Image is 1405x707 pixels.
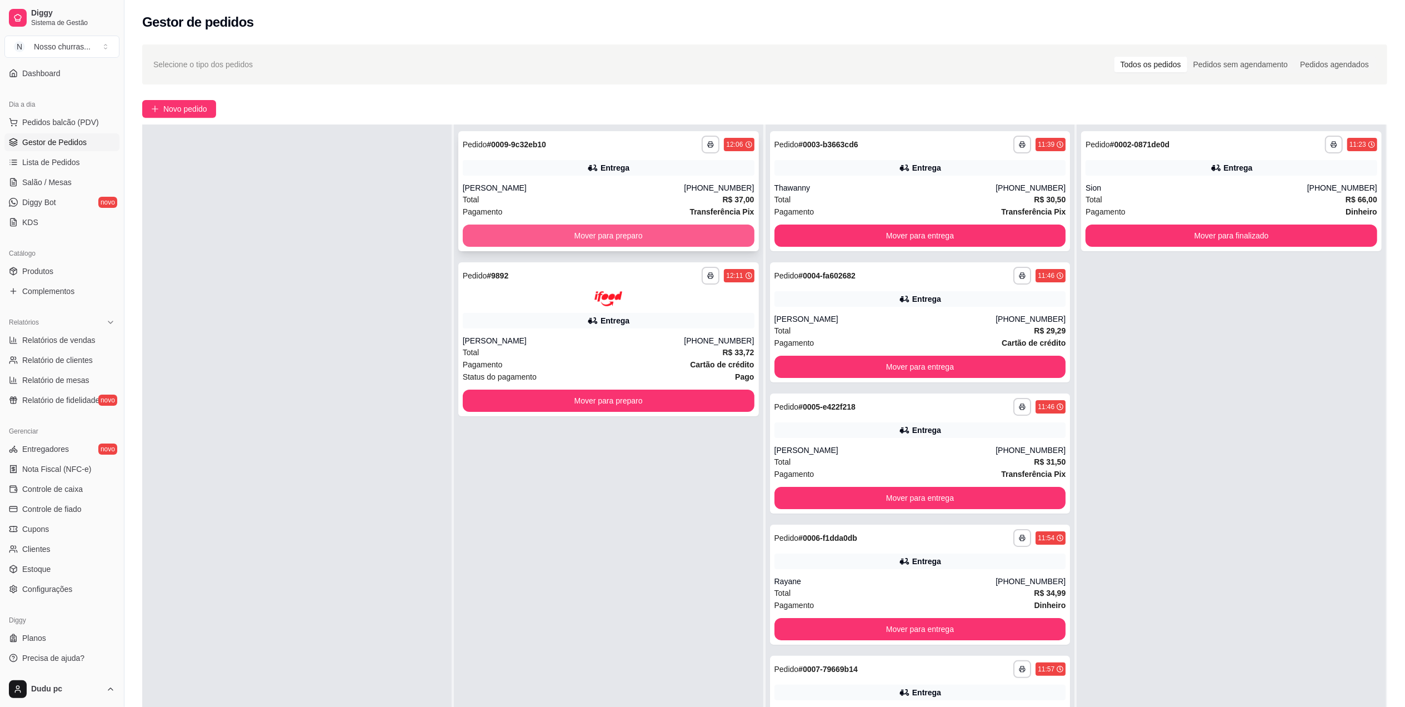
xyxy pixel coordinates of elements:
span: plus [151,105,159,113]
span: Pagamento [1086,206,1126,218]
span: Nota Fiscal (NFC-e) [22,464,91,475]
span: Pagamento [463,359,503,371]
strong: # 0004-fa602682 [798,271,856,280]
strong: R$ 29,29 [1034,326,1066,335]
span: Diggy [31,8,115,18]
div: Thawanny [774,182,996,193]
div: [PHONE_NUMBER] [996,445,1066,456]
strong: # 0002-0871de0d [1110,140,1169,149]
strong: # 9892 [487,271,508,280]
strong: R$ 30,50 [1034,195,1066,204]
div: [PHONE_NUMBER] [996,576,1066,587]
button: Dudu pc [4,676,119,703]
strong: Transferência Pix [1001,470,1066,479]
a: Gestor de Pedidos [4,133,119,151]
strong: Transferência Pix [1001,207,1066,216]
a: Nota Fiscal (NFC-e) [4,460,119,478]
strong: Pago [735,372,754,381]
div: [PHONE_NUMBER] [996,182,1066,193]
span: Total [774,587,791,599]
button: Mover para finalizado [1086,225,1377,247]
span: N [14,41,25,52]
div: 11:54 [1038,534,1054,542]
span: Dudu pc [31,684,102,694]
button: Mover para entrega [774,356,1066,378]
div: 11:57 [1038,665,1054,674]
a: Clientes [4,540,119,558]
strong: R$ 33,72 [723,348,754,357]
span: Clientes [22,544,51,555]
span: Selecione o tipo dos pedidos [153,58,253,71]
span: Cupons [22,524,49,535]
button: Mover para preparo [463,225,754,247]
a: Precisa de ajuda? [4,649,119,667]
a: Lista de Pedidos [4,153,119,171]
a: Dashboard [4,64,119,82]
span: Status do pagamento [463,371,537,383]
span: Total [774,193,791,206]
div: 12:06 [726,140,743,149]
div: Rayane [774,576,996,587]
span: Pedidos balcão (PDV) [22,117,99,128]
div: [PERSON_NAME] [774,313,996,325]
div: Entrega [912,556,941,567]
a: Relatório de clientes [4,351,119,369]
div: [PHONE_NUMBER] [684,182,754,193]
div: Entrega [601,315,629,326]
a: DiggySistema de Gestão [4,4,119,31]
div: Pedidos sem agendamento [1187,57,1294,72]
span: Pedido [774,140,799,149]
span: Total [463,346,479,359]
strong: Dinheiro [1034,601,1066,610]
h2: Gestor de pedidos [142,13,254,31]
span: Complementos [22,286,74,297]
strong: R$ 34,99 [1034,589,1066,598]
div: Entrega [912,162,941,173]
strong: R$ 66,00 [1346,195,1377,204]
span: Total [774,325,791,337]
span: Precisa de ajuda? [22,653,84,664]
button: Novo pedido [142,100,216,118]
div: Catálogo [4,245,119,262]
a: Produtos [4,262,119,280]
span: Total [774,456,791,468]
span: Novo pedido [163,103,207,115]
span: Pedido [774,402,799,411]
span: Gestor de Pedidos [22,137,87,148]
div: 11:23 [1349,140,1366,149]
strong: Cartão de crédito [1002,338,1066,347]
div: Entrega [912,687,941,698]
span: Total [1086,193,1102,206]
strong: Transferência Pix [690,207,754,216]
span: Diggy Bot [22,197,56,208]
span: Pedido [774,271,799,280]
button: Mover para preparo [463,390,754,412]
span: Pagamento [463,206,503,218]
a: Configurações [4,580,119,598]
span: Lista de Pedidos [22,157,80,168]
div: 11:46 [1038,271,1054,280]
button: Select a team [4,36,119,58]
a: Relatório de mesas [4,371,119,389]
strong: Cartão de crédito [690,360,754,369]
strong: # 0005-e422f218 [798,402,856,411]
strong: R$ 31,50 [1034,457,1066,466]
div: [PHONE_NUMBER] [996,313,1066,325]
div: [PHONE_NUMBER] [1307,182,1377,193]
a: Estoque [4,560,119,578]
div: Diggy [4,611,119,629]
a: KDS [4,213,119,231]
div: [PHONE_NUMBER] [684,335,754,346]
div: Entrega [1224,162,1253,173]
span: Planos [22,633,46,644]
span: Total [463,193,479,206]
button: Pedidos balcão (PDV) [4,113,119,131]
div: [PERSON_NAME] [774,445,996,456]
span: Pagamento [774,599,814,611]
button: Mover para entrega [774,487,1066,509]
a: Controle de fiado [4,500,119,518]
div: Nosso churras ... [34,41,91,52]
div: Entrega [912,425,941,436]
span: Produtos [22,266,53,277]
span: Pagamento [774,337,814,349]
